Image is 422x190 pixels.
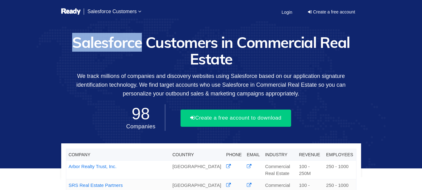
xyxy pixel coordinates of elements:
[296,161,324,179] td: 100 - 250M
[304,7,360,17] a: Create a free account
[84,3,145,20] a: Salesforce Customers
[181,110,291,126] button: Create a free account to download
[224,149,244,161] th: Phone
[170,149,224,161] th: Country
[263,161,297,179] td: Commercial Real Estate
[61,34,361,67] h1: Salesforce Customers in Commercial Real Estate
[244,149,263,161] th: Email
[296,149,324,161] th: Revenue
[278,4,296,20] a: Login
[170,161,224,179] td: [GEOGRAPHIC_DATA]
[324,161,356,179] td: 250 - 1000
[69,182,123,188] a: SRS Real Estate Partners
[126,105,156,123] span: 98
[69,164,117,169] a: Arbor Realty Trust, Inc.
[263,149,297,161] th: Industry
[126,123,156,130] span: Companies
[281,10,292,15] span: Login
[324,149,356,161] th: Employees
[87,9,137,14] span: Salesforce Customers
[66,149,170,161] th: Company
[61,72,361,98] p: We track millions of companies and discovery websites using Salesforce based on our application s...
[61,8,81,16] img: logo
